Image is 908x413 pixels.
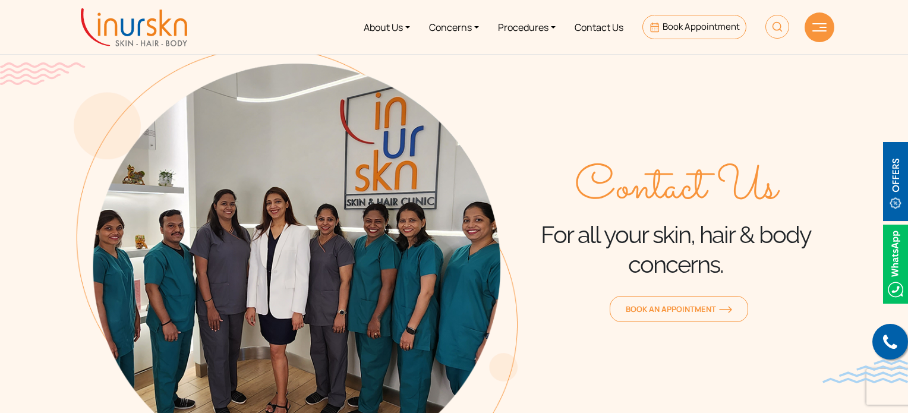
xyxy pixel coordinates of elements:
a: Concerns [420,5,488,49]
img: HeaderSearch [765,15,789,39]
img: Whatsappicon [883,225,908,304]
img: orange-arrow [719,306,732,313]
a: Book an Appointmentorange-arrow [610,296,748,322]
img: offerBt [883,142,908,221]
span: Book Appointment [663,20,740,33]
a: About Us [354,5,420,49]
img: hamLine.svg [812,23,827,31]
a: Procedures [488,5,565,49]
a: Book Appointment [642,15,746,39]
a: Contact Us [565,5,633,49]
div: For all your skin, hair & body concerns. [518,162,834,279]
span: Book an Appointment [626,304,732,314]
span: Contact Us [575,162,777,215]
a: Whatsappicon [883,256,908,269]
img: bluewave [822,360,908,383]
img: inurskn-logo [81,8,187,46]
